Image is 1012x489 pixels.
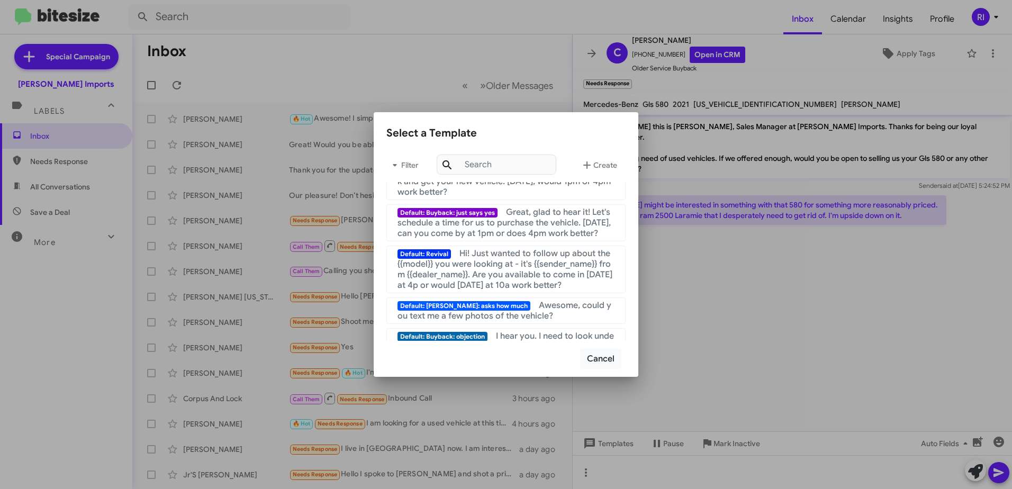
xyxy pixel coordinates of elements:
button: Create [572,152,626,178]
span: Filter [386,156,420,175]
span: Default: Buyback: objection [397,332,487,341]
span: Default: [PERSON_NAME]: asks how much [397,301,530,311]
span: Awesome, could you text me a few photos of the vehicle? [397,300,611,321]
span: Default: Buyback: just says yes [397,208,498,218]
span: Great, glad to hear it! Let's schedule a time for us to purchase the vehicle. [DATE], can you com... [397,207,611,239]
span: Hi! Just wanted to follow up about the {{model}} you were looking at - it's {{sender_name}} from ... [397,248,612,291]
button: Cancel [580,349,621,369]
button: Filter [386,152,420,178]
span: I hear you. I need to look under the hood a bit to give you an exact number. It's absolutely wort... [397,331,614,373]
input: Search [437,155,556,175]
span: Create [581,156,617,175]
span: Default: Revival [397,249,451,259]
div: Select a Template [386,125,626,142]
